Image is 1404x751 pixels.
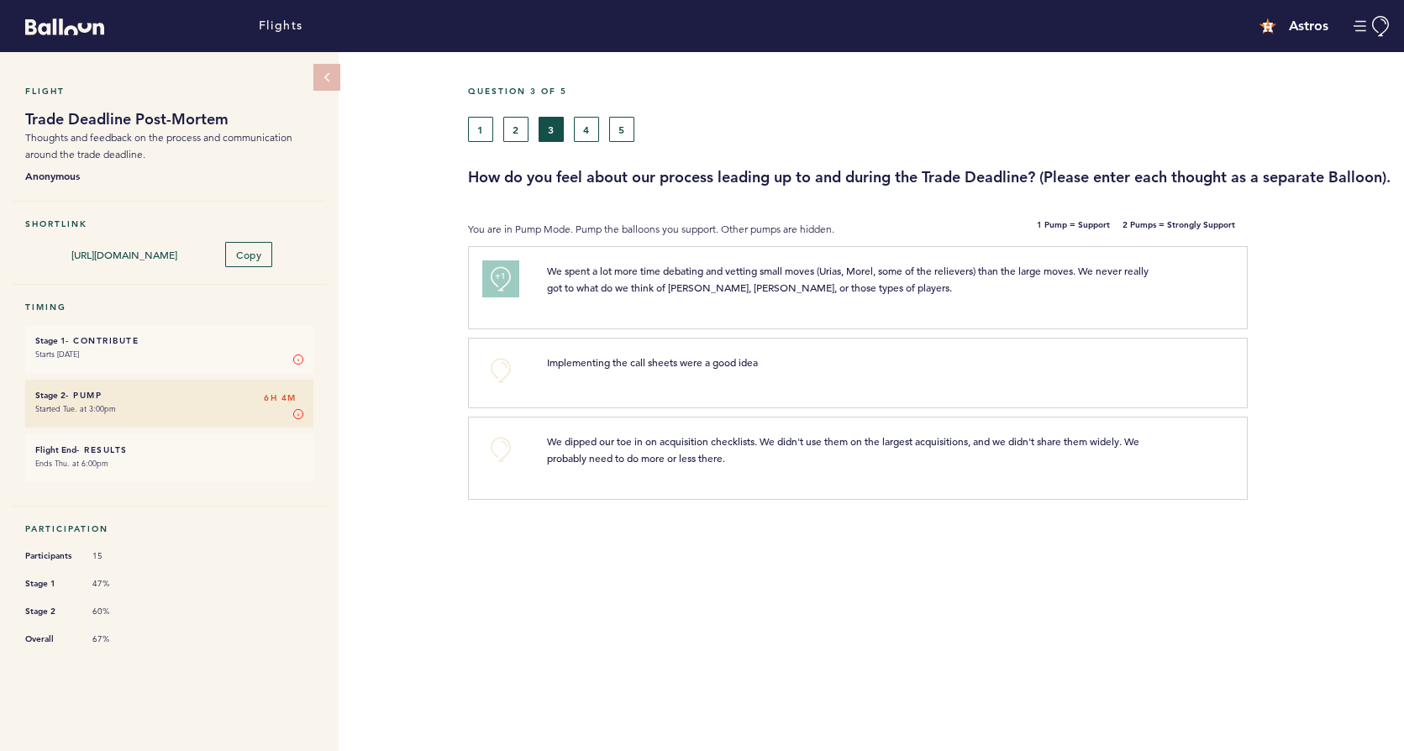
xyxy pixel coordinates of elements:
[259,17,303,35] a: Flights
[1123,221,1235,238] b: 2 Pumps = Strongly Support
[35,458,108,469] time: Ends Thu. at 6:00pm
[25,18,104,35] svg: Balloon
[468,117,493,142] button: 1
[236,248,261,261] span: Copy
[1354,16,1391,37] button: Manage Account
[35,349,79,360] time: Starts [DATE]
[35,444,303,455] h6: - Results
[547,264,1151,294] span: We spent a lot more time debating and vetting small moves (Urias, Morel, some of the relievers) t...
[35,390,66,401] small: Stage 2
[1289,16,1328,36] h4: Astros
[225,242,272,267] button: Copy
[25,575,76,592] span: Stage 1
[25,523,313,534] h5: Participation
[539,117,564,142] button: 3
[25,631,76,648] span: Overall
[92,550,143,562] span: 15
[25,167,313,184] b: Anonymous
[503,117,528,142] button: 2
[264,390,297,407] span: 6H 4M
[35,444,76,455] small: Flight End
[92,606,143,617] span: 60%
[547,355,758,369] span: Implementing the call sheets were a good idea
[35,335,66,346] small: Stage 1
[468,221,923,238] p: You are in Pump Mode. Pump the balloons you support. Other pumps are hidden.
[25,86,313,97] h5: Flight
[13,17,104,34] a: Balloon
[25,109,313,129] h1: Trade Deadline Post-Mortem
[468,86,1391,97] h5: Question 3 of 5
[25,603,76,620] span: Stage 2
[25,548,76,565] span: Participants
[25,131,292,160] span: Thoughts and feedback on the process and communication around the trade deadline.
[92,578,143,590] span: 47%
[1037,221,1110,238] b: 1 Pump = Support
[609,117,634,142] button: 5
[35,390,303,401] h6: - Pump
[468,167,1391,187] h3: How do you feel about our process leading up to and during the Trade Deadline? (Please enter each...
[35,335,303,346] h6: - Contribute
[484,262,518,296] button: +1
[495,268,507,285] span: +1
[25,218,313,229] h5: Shortlink
[35,403,116,414] time: Started Tue. at 3:00pm
[547,434,1142,465] span: We dipped our toe in on acquisition checklists. We didn't use them on the largest acquisitions, a...
[92,633,143,645] span: 67%
[574,117,599,142] button: 4
[25,302,313,312] h5: Timing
